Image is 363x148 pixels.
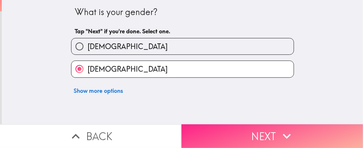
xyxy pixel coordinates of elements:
h6: Tap "Next" if you're done. Select one. [75,27,290,35]
button: Show more options [71,83,126,98]
div: What is your gender? [75,6,290,18]
span: [DEMOGRAPHIC_DATA] [88,42,168,52]
button: Next [181,124,363,148]
button: [DEMOGRAPHIC_DATA] [71,38,294,54]
button: [DEMOGRAPHIC_DATA] [71,61,294,77]
span: [DEMOGRAPHIC_DATA] [88,64,168,74]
